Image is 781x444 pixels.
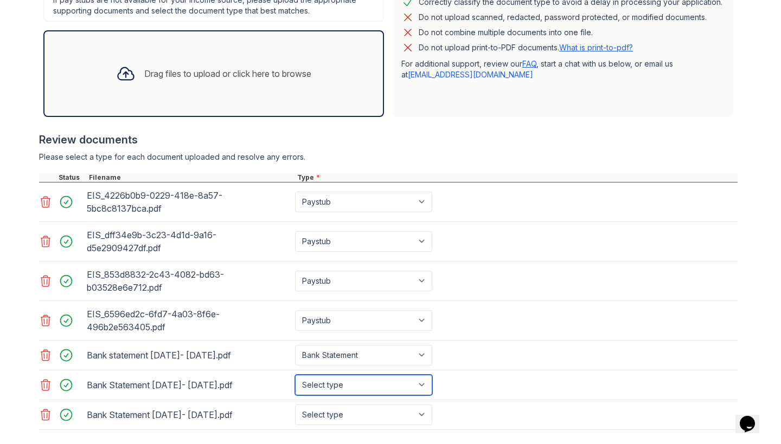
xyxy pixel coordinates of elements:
div: Review documents [39,132,738,147]
div: Do not combine multiple documents into one file. [419,26,593,39]
div: Bank Statement [DATE]- [DATE].pdf [87,406,291,423]
div: Bank Statement [DATE]- [DATE].pdf [87,376,291,394]
a: [EMAIL_ADDRESS][DOMAIN_NAME] [408,70,533,79]
a: What is print-to-pdf? [559,43,633,52]
div: EIS_4226b0b9-0229-418e-8a57-5bc8c8137bca.pdf [87,187,291,217]
div: EIS_6596ed2c-6fd7-4a03-8f6e-496b2e563405.pdf [87,305,291,336]
div: Status [56,173,87,182]
div: Bank statement [DATE]- [DATE].pdf [87,347,291,364]
div: Filename [87,173,295,182]
p: For additional support, review our , start a chat with us below, or email us at [401,58,725,80]
div: Do not upload scanned, redacted, password protected, or modified documents. [419,11,707,24]
div: EIS_dff34e9b-3c23-4d1d-9a16-d5e2909427df.pdf [87,226,291,257]
div: EIS_853d8832-2c43-4082-bd63-b03528e6e712.pdf [87,266,291,296]
div: Please select a type for each document uploaded and resolve any errors. [39,152,738,162]
a: FAQ [522,59,536,68]
div: Type [295,173,738,182]
iframe: chat widget [735,401,770,433]
div: Drag files to upload or click here to browse [144,67,311,80]
p: Do not upload print-to-PDF documents. [419,42,633,53]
